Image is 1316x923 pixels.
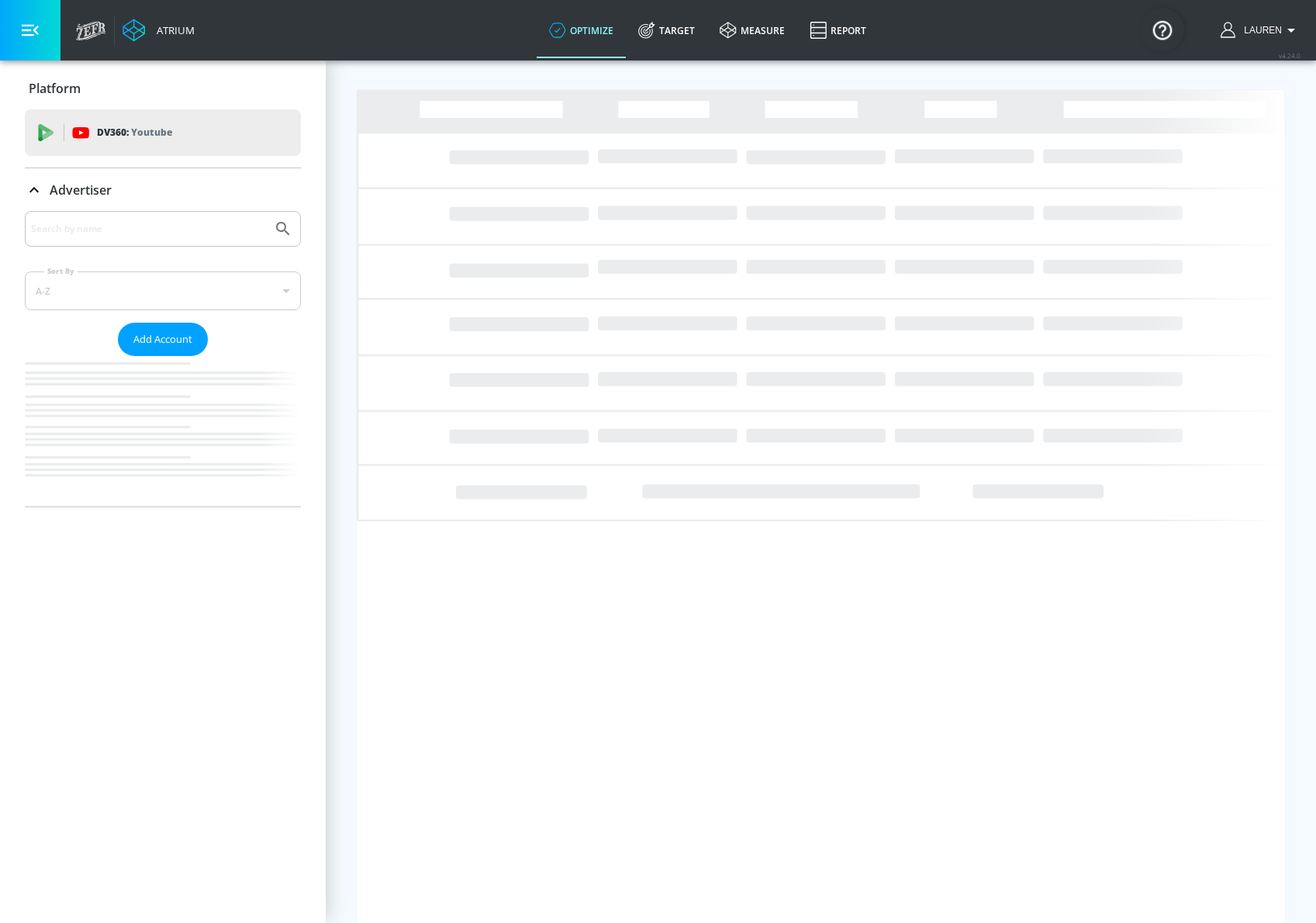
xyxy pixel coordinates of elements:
div: A-Z [25,271,301,310]
button: Lauren [1221,21,1300,40]
div: Platform [25,67,301,110]
div: DV360: Youtube [25,109,301,156]
span: login as: lauren.bacher@zefr.com [1238,25,1282,36]
button: Open Resource Center [1141,8,1184,51]
button: Add Account [118,323,208,356]
a: measure [707,2,797,58]
p: Youtube [131,124,172,140]
span: Add Account [133,330,192,348]
nav: list of Advertiser [25,356,301,506]
div: Advertiser [25,211,301,506]
div: Atrium [150,23,195,37]
a: Report [797,2,879,58]
a: Target [626,2,707,58]
p: Platform [29,80,81,97]
p: DV360: [97,124,172,141]
input: Search by name [31,219,266,239]
div: Advertiser [25,168,301,212]
p: Advertiser [50,181,112,199]
span: v 4.24.0 [1279,51,1300,60]
a: Atrium [123,19,195,42]
a: optimize [537,2,626,58]
label: Sort By [44,266,78,276]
